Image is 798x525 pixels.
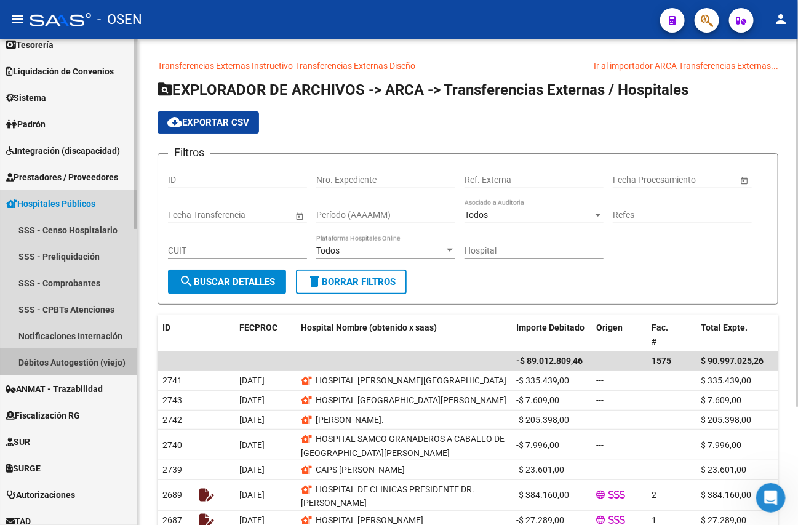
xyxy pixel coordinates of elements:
[511,315,591,369] datatable-header-cell: Importe Debitado
[296,270,407,294] button: Borrar Filtros
[307,276,396,287] span: Borrar Filtros
[652,323,668,347] span: Fac. #
[596,465,604,475] span: ---
[516,356,583,366] span: -$ 89.012.809,46
[293,209,306,222] button: Open calendar
[316,375,506,385] span: HOSPITAL [PERSON_NAME][GEOGRAPHIC_DATA]
[701,415,751,425] span: $ 205.398,00
[162,490,182,500] span: 2689
[668,175,728,185] input: Fecha fin
[6,462,41,475] span: SURGE
[701,375,751,385] span: $ 335.439,00
[701,515,746,525] span: $ 27.289,00
[168,144,210,161] h3: Filtros
[239,490,265,500] span: [DATE]
[239,415,265,425] span: [DATE]
[516,490,569,500] span: -$ 384.160,00
[647,315,677,369] datatable-header-cell: Fac. #
[158,315,194,369] datatable-header-cell: ID
[239,375,265,385] span: [DATE]
[652,356,671,366] span: 1575
[738,174,751,186] button: Open calendar
[701,356,764,366] span: $ 90.997.025,26
[234,315,296,369] datatable-header-cell: FECPROC
[516,395,559,405] span: -$ 7.609,00
[162,323,170,332] span: ID
[97,6,142,33] span: - OSEN
[465,210,488,220] span: Todos
[613,175,658,185] input: Fecha inicio
[6,382,103,396] span: ANMAT - Trazabilidad
[307,274,322,289] mat-icon: delete
[162,395,182,405] span: 2743
[223,210,284,220] input: Fecha fin
[239,323,277,332] span: FECPROC
[296,315,511,369] datatable-header-cell: Hospital Nombre (obtenido x saas)
[6,118,46,131] span: Padrón
[756,483,786,513] iframe: Intercom live chat
[6,91,46,105] span: Sistema
[316,395,506,405] span: HOSPITAL [GEOGRAPHIC_DATA][PERSON_NAME]
[239,440,265,450] span: [DATE]
[162,465,182,475] span: 2739
[162,415,182,425] span: 2742
[179,274,194,289] mat-icon: search
[701,395,741,405] span: $ 7.609,00
[316,465,405,475] span: CAPS [PERSON_NAME]
[6,488,75,502] span: Autorizaciones
[167,117,249,128] span: Exportar CSV
[6,65,114,78] span: Liquidación de Convenios
[10,12,25,26] mat-icon: menu
[516,375,569,385] span: -$ 335.439,00
[301,323,437,332] span: Hospital Nombre (obtenido x saas)
[596,375,604,385] span: ---
[6,409,80,422] span: Fiscalización RG
[301,434,505,458] span: HOSPITAL SAMCO GRANADEROS A CABALLO DE [GEOGRAPHIC_DATA][PERSON_NAME]
[516,415,569,425] span: -$ 205.398,00
[162,375,182,385] span: 2741
[301,484,474,508] span: HOSPITAL DE CLINICAS PRESIDENTE DR. [PERSON_NAME]
[167,114,182,129] mat-icon: cloud_download
[158,81,688,98] span: EXPLORADOR DE ARCHIVOS -> ARCA -> Transferencias Externas / Hospitales
[168,270,286,294] button: Buscar Detalles
[773,12,788,26] mat-icon: person
[239,515,265,525] span: [DATE]
[316,515,423,525] span: HOSPITAL [PERSON_NAME]
[239,395,265,405] span: [DATE]
[596,415,604,425] span: ---
[295,61,415,71] a: Transferencias Externas Diseño
[6,435,30,449] span: SUR
[158,59,778,73] p: -
[591,315,647,369] datatable-header-cell: Origen
[516,323,585,332] span: Importe Debitado
[652,490,656,500] span: 2
[701,440,741,450] span: $ 7.996,00
[162,440,182,450] span: 2740
[158,61,293,71] a: Transferencias Externas Instructivo
[516,440,559,450] span: -$ 7.996,00
[701,490,751,500] span: $ 384.160,00
[239,465,265,475] span: [DATE]
[652,515,656,525] span: 1
[158,111,259,134] button: Exportar CSV
[6,144,120,158] span: Integración (discapacidad)
[594,59,778,73] div: Ir al importador ARCA Transferencias Externas...
[701,323,748,332] span: Total Expte.
[168,210,213,220] input: Fecha inicio
[696,315,776,369] datatable-header-cell: Total Expte.
[701,465,746,475] span: $ 23.601,00
[596,395,604,405] span: ---
[316,415,384,425] span: [PERSON_NAME].
[516,515,564,525] span: -$ 27.289,00
[596,440,604,450] span: ---
[516,465,564,475] span: -$ 23.601,00
[6,197,95,210] span: Hospitales Públicos
[6,38,54,52] span: Tesorería
[316,246,340,255] span: Todos
[596,323,623,332] span: Origen
[179,276,275,287] span: Buscar Detalles
[6,170,118,184] span: Prestadores / Proveedores
[162,515,182,525] span: 2687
